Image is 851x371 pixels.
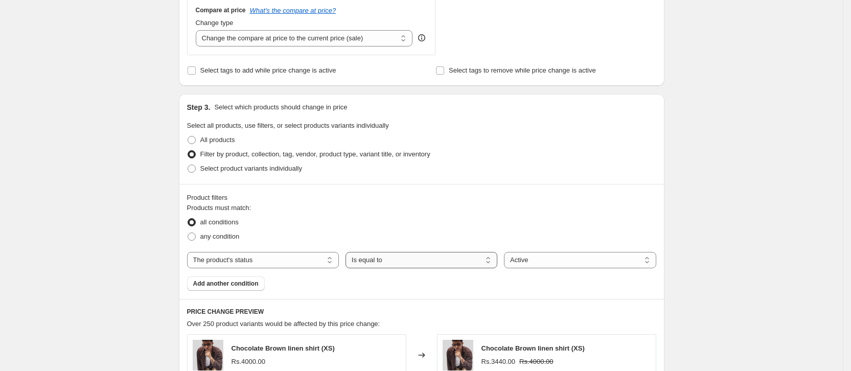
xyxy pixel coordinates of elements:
img: 5DF4DE32-2ACD-4AD0-B3E3-D505ECA65840_80x.png [443,340,473,370]
span: all conditions [200,218,239,226]
h6: PRICE CHANGE PREVIEW [187,308,656,316]
h3: Compare at price [196,6,246,14]
div: Rs.3440.00 [481,357,516,367]
span: Select tags to remove while price change is active [449,66,596,74]
h2: Step 3. [187,102,211,112]
div: Rs.4000.00 [232,357,266,367]
span: any condition [200,233,240,240]
span: All products [200,136,235,144]
img: 5DF4DE32-2ACD-4AD0-B3E3-D505ECA65840_80x.png [193,340,223,370]
p: Select which products should change in price [214,102,347,112]
span: Select all products, use filters, or select products variants individually [187,122,389,129]
span: Select tags to add while price change is active [200,66,336,74]
div: help [417,33,427,43]
span: Chocolate Brown linen shirt (XS) [481,344,585,352]
span: Chocolate Brown linen shirt (XS) [232,344,335,352]
button: What's the compare at price? [250,7,336,14]
span: Select product variants individually [200,165,302,172]
strike: Rs.4000.00 [519,357,554,367]
span: Filter by product, collection, tag, vendor, product type, variant title, or inventory [200,150,430,158]
div: Product filters [187,193,656,203]
span: Change type [196,19,234,27]
span: Add another condition [193,280,259,288]
button: Add another condition [187,276,265,291]
span: Products must match: [187,204,251,212]
span: Over 250 product variants would be affected by this price change: [187,320,380,328]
